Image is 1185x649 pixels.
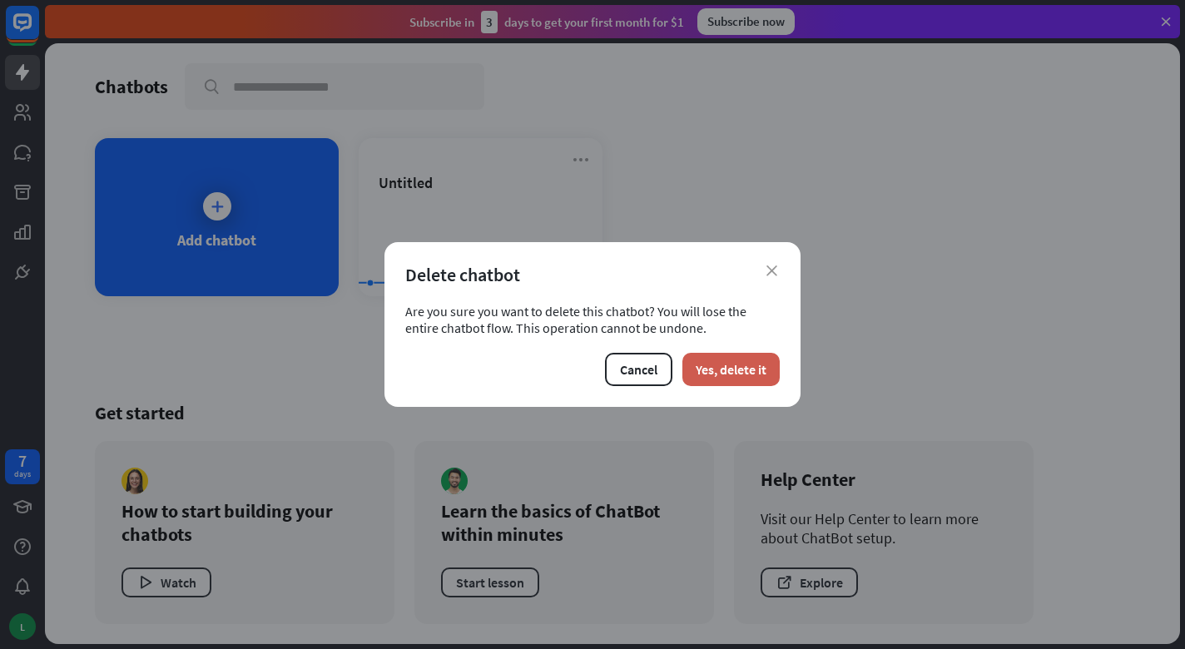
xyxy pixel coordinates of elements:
[605,353,672,386] button: Cancel
[13,7,63,57] button: Open LiveChat chat widget
[766,265,777,276] i: close
[405,303,780,336] div: Are you sure you want to delete this chatbot? You will lose the entire chatbot flow. This operati...
[682,353,780,386] button: Yes, delete it
[405,263,780,286] div: Delete chatbot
